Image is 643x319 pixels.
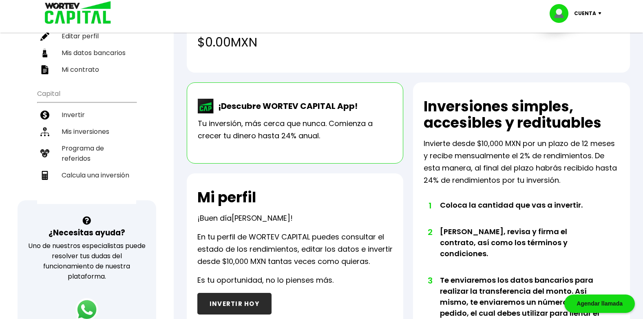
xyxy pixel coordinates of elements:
li: Coloca la cantidad que vas a invertir. [440,199,600,226]
a: Programa de referidos [37,140,136,167]
div: Agendar llamada [564,295,635,313]
span: 3 [428,275,432,287]
a: Calcula una inversión [37,167,136,184]
p: Tu inversión, más cerca que nunca. Comienza a crecer tu dinero hasta 24% anual. [198,117,393,142]
a: Invertir [37,106,136,123]
li: [PERSON_NAME], revisa y firma el contrato, así como los términos y condiciones. [440,226,600,275]
ul: Perfil [37,6,136,78]
span: 1 [428,199,432,212]
a: Mis datos bancarios [37,44,136,61]
a: Editar perfil [37,28,136,44]
img: contrato-icon.f2db500c.svg [40,65,49,74]
p: Invierte desde $10,000 MXN por un plazo de 12 meses y recibe mensualmente el 2% de rendimientos. ... [424,137,619,186]
p: ¡Descubre WORTEV CAPITAL App! [214,100,358,112]
p: ¡Buen día ! [197,212,293,224]
button: INVERTIR HOY [197,293,272,315]
h2: Inversiones simples, accesibles y redituables [424,98,619,131]
img: recomiendanos-icon.9b8e9327.svg [40,149,49,158]
h2: Mi perfil [197,189,256,206]
a: Mis inversiones [37,123,136,140]
span: 2 [428,226,432,238]
img: icon-down [596,12,607,15]
p: Es tu oportunidad, no lo pienses más. [197,274,334,286]
img: wortev-capital-app-icon [198,99,214,113]
h4: $0.00 MXN [197,33,514,51]
a: Mi contrato [37,61,136,78]
p: Cuenta [574,7,596,20]
img: editar-icon.952d3147.svg [40,32,49,41]
img: datos-icon.10cf9172.svg [40,49,49,58]
span: [PERSON_NAME] [232,213,290,223]
p: En tu perfil de WORTEV CAPITAL puedes consultar el estado de los rendimientos, editar los datos e... [197,231,393,268]
img: calculadora-icon.17d418c4.svg [40,171,49,180]
img: profile-image [550,4,574,23]
img: inversiones-icon.6695dc30.svg [40,127,49,136]
ul: Capital [37,84,136,204]
p: Uno de nuestros especialistas puede resolver tus dudas del funcionamiento de nuestra plataforma. [28,241,146,281]
h3: ¿Necesitas ayuda? [49,227,125,239]
img: invertir-icon.b3b967d7.svg [40,111,49,120]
